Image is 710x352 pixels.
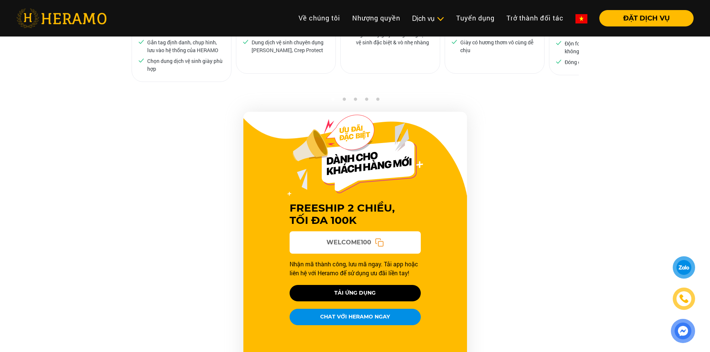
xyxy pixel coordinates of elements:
p: Dung dịch vệ sinh chuyên dụng [PERSON_NAME], Crep Protect [252,38,327,54]
p: Giày có hương thơm vô cùng dễ chịu [460,38,536,54]
img: phone-icon [680,295,688,303]
p: Gắn tag định danh, chụp hình, lưu vào hệ thống của HERAMO [147,38,223,54]
h3: FREESHIP 2 CHIỀU, TỐI ĐA 100K [290,202,421,227]
button: 5 [374,97,381,105]
div: Dịch vụ [412,13,444,23]
a: Về chúng tôi [293,10,346,26]
a: ĐẶT DỊCH VỤ [593,15,694,22]
img: checked.svg [138,57,145,64]
a: phone-icon [674,289,694,309]
img: checked.svg [242,38,249,45]
button: CHAT VỚI HERAMO NGAY [290,309,421,325]
img: subToggleIcon [436,15,444,23]
button: 3 [351,97,359,105]
span: WELCOME100 [326,238,371,247]
p: Chọn dung dịch vệ sinh giày phù hợp [147,57,223,73]
img: checked.svg [555,39,562,46]
button: 4 [363,97,370,105]
p: Ngâm dây giày trong dung dịch vệ sinh đặc biệt & vò nhẹ nhàng [356,31,431,46]
button: 2 [340,97,348,105]
button: TẢI ỨNG DỤNG [290,285,421,301]
img: checked.svg [451,38,458,45]
a: Trở thành đối tác [501,10,569,26]
button: 1 [329,97,337,105]
img: heramo-logo.png [16,9,107,28]
img: checked.svg [555,58,562,65]
p: Nhận mã thành công, lưu mã ngay. Tải app hoặc liên hệ với Heramo để sử dụng ưu đãi liền tay! [290,260,421,278]
a: Tuyển dụng [450,10,501,26]
p: Độn foam để giữ form giày không biến dạng [565,39,640,55]
a: Nhượng quyền [346,10,406,26]
p: Đóng gói & giao đến khách hàng [565,58,640,66]
button: ĐẶT DỊCH VỤ [599,10,694,26]
img: vn-flag.png [575,14,587,23]
img: Offer Header [287,115,423,196]
img: checked.svg [138,38,145,45]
